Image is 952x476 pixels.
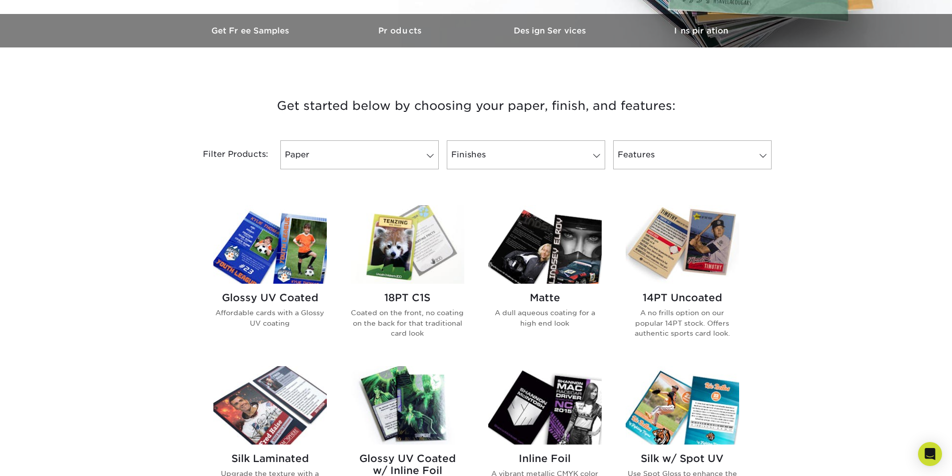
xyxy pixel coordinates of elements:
img: Glossy UV Coated Trading Cards [213,205,327,284]
a: Finishes [447,140,605,169]
h2: Silk w/ Spot UV [626,453,739,465]
a: 14PT Uncoated Trading Cards 14PT Uncoated A no frills option on our popular 14PT stock. Offers au... [626,205,739,354]
p: A no frills option on our popular 14PT stock. Offers authentic sports card look. [626,308,739,338]
img: Silk w/ Spot UV Trading Cards [626,366,739,445]
p: Affordable cards with a Glossy UV coating [213,308,327,328]
p: Coated on the front, no coating on the back for that traditional card look [351,308,464,338]
img: Inline Foil Trading Cards [488,366,602,445]
a: Design Services [476,14,626,47]
a: Get Free Samples [176,14,326,47]
a: 18PT C1S Trading Cards 18PT C1S Coated on the front, no coating on the back for that traditional ... [351,205,464,354]
img: 18PT C1S Trading Cards [351,205,464,284]
h2: Glossy UV Coated [213,292,327,304]
h2: Matte [488,292,602,304]
h3: Design Services [476,26,626,35]
h3: Inspiration [626,26,776,35]
img: 14PT Uncoated Trading Cards [626,205,739,284]
div: Open Intercom Messenger [918,442,942,466]
a: Glossy UV Coated Trading Cards Glossy UV Coated Affordable cards with a Glossy UV coating [213,205,327,354]
a: Inspiration [626,14,776,47]
h3: Get started below by choosing your paper, finish, and features: [184,83,769,128]
img: Matte Trading Cards [488,205,602,284]
h2: 18PT C1S [351,292,464,304]
img: Silk Laminated Trading Cards [213,366,327,445]
img: Glossy UV Coated w/ Inline Foil Trading Cards [351,366,464,445]
h2: 14PT Uncoated [626,292,739,304]
h2: Silk Laminated [213,453,327,465]
a: Products [326,14,476,47]
p: A dull aqueous coating for a high end look [488,308,602,328]
a: Matte Trading Cards Matte A dull aqueous coating for a high end look [488,205,602,354]
div: Filter Products: [176,140,276,169]
a: Paper [280,140,439,169]
h2: Inline Foil [488,453,602,465]
h3: Get Free Samples [176,26,326,35]
a: Features [613,140,772,169]
h3: Products [326,26,476,35]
